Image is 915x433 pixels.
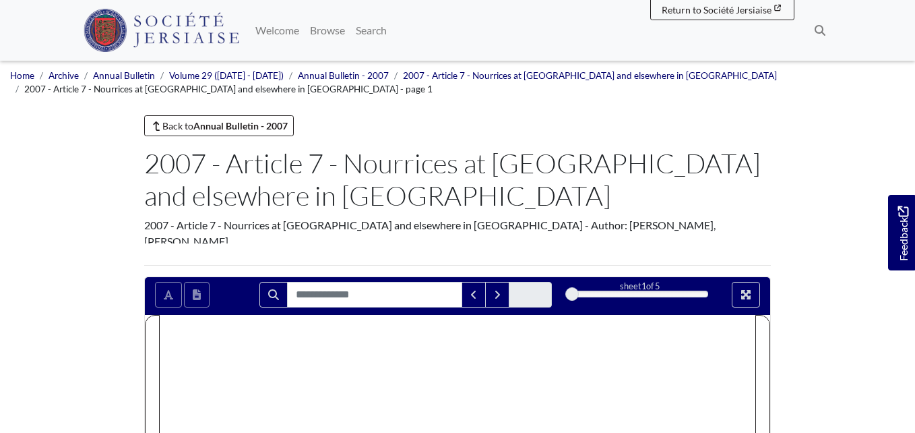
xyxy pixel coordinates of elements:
[10,70,34,81] a: Home
[572,280,708,293] div: sheet of 5
[93,70,155,81] a: Annual Bulletin
[155,282,182,308] button: Toggle text selection (Alt+T)
[250,17,305,44] a: Welcome
[732,282,760,308] button: Full screen mode
[350,17,392,44] a: Search
[84,9,239,52] img: Société Jersiaise
[462,282,486,308] button: Previous Match
[895,206,911,260] span: Feedback
[144,217,771,250] div: 2007 - Article 7 - Nourrices at [GEOGRAPHIC_DATA] and elsewhere in [GEOGRAPHIC_DATA] - Author: [P...
[193,120,288,132] strong: Annual Bulletin - 2007
[24,84,433,94] span: 2007 - Article 7 - Nourrices at [GEOGRAPHIC_DATA] and elsewhere in [GEOGRAPHIC_DATA] - page 1
[641,281,646,291] span: 1
[169,70,284,81] a: Volume 29 ([DATE] - [DATE])
[287,282,462,308] input: Search for
[49,70,79,81] a: Archive
[485,282,509,308] button: Next Match
[84,5,239,55] a: Société Jersiaise logo
[305,17,350,44] a: Browse
[298,70,389,81] a: Annual Bulletin - 2007
[184,282,210,308] button: Open transcription window
[662,4,771,16] span: Return to Société Jersiaise
[259,282,288,308] button: Search
[144,115,294,136] a: Back toAnnual Bulletin - 2007
[144,147,771,212] h1: 2007 - Article 7 - Nourrices at [GEOGRAPHIC_DATA] and elsewhere in [GEOGRAPHIC_DATA]
[888,195,915,270] a: Would you like to provide feedback?
[403,70,777,81] a: 2007 - Article 7 - Nourrices at [GEOGRAPHIC_DATA] and elsewhere in [GEOGRAPHIC_DATA]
